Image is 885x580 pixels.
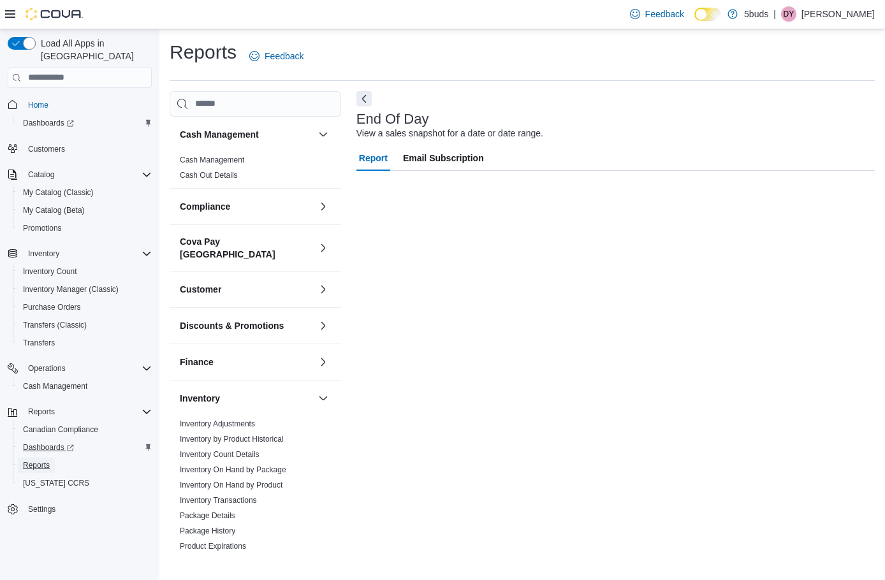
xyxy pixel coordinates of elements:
span: Catalog [23,167,152,182]
button: Next [356,91,372,106]
a: Reports [18,458,55,473]
span: Operations [23,361,152,376]
span: Transfers [18,335,152,351]
button: Purchase Orders [13,298,157,316]
span: Email Subscription [403,145,484,171]
button: Compliance [316,199,331,214]
span: Cash Management [23,381,87,391]
span: Inventory Count [23,266,77,277]
span: Inventory Transactions [180,495,257,505]
a: Package History [180,526,235,535]
span: Feedback [645,8,684,20]
h3: Inventory [180,392,220,405]
button: Reports [3,403,157,421]
div: View a sales snapshot for a date or date range. [356,127,543,140]
span: Operations [28,363,66,373]
h3: Finance [180,356,214,368]
span: Reports [23,460,50,470]
a: Dashboards [18,440,79,455]
a: My Catalog (Classic) [18,185,99,200]
a: My Catalog (Beta) [18,203,90,218]
a: Canadian Compliance [18,422,103,437]
a: Customers [23,141,70,157]
button: My Catalog (Beta) [13,201,157,219]
button: Cova Pay [GEOGRAPHIC_DATA] [316,240,331,256]
button: Discounts & Promotions [316,318,331,333]
a: Product Expirations [180,542,246,551]
span: Inventory Manager (Classic) [18,282,152,297]
span: Report [359,145,388,171]
span: Inventory [28,249,59,259]
h3: Cash Management [180,128,259,141]
button: Cova Pay [GEOGRAPHIC_DATA] [180,235,313,261]
a: Inventory On Hand by Product [180,481,282,489]
span: Transfers (Classic) [18,317,152,333]
span: [US_STATE] CCRS [23,478,89,488]
button: Customer [180,283,313,296]
span: Home [28,100,48,110]
a: Inventory Count Details [180,450,260,459]
span: Dashboards [23,118,74,128]
button: Customers [3,140,157,158]
span: Inventory Manager (Classic) [23,284,119,294]
button: Reports [13,456,157,474]
button: Finance [180,356,313,368]
button: My Catalog (Classic) [13,184,157,201]
button: Settings [3,500,157,518]
span: Feedback [265,50,304,62]
span: Reports [28,407,55,417]
button: Finance [316,354,331,370]
button: [US_STATE] CCRS [13,474,157,492]
a: Cash Management [18,379,92,394]
button: Reports [23,404,60,419]
span: Customers [28,144,65,154]
span: Customers [23,141,152,157]
button: Cash Management [180,128,313,141]
button: Catalog [3,166,157,184]
span: Dashboards [23,442,74,453]
a: Inventory Count [18,264,82,279]
button: Compliance [180,200,313,213]
button: Home [3,96,157,114]
a: [US_STATE] CCRS [18,475,94,491]
span: My Catalog (Classic) [23,187,94,198]
a: Home [23,98,54,113]
span: Cash Management [180,155,244,165]
a: Transfers [18,335,60,351]
span: Inventory by Product Historical [180,434,284,444]
span: Inventory On Hand by Product [180,480,282,490]
span: Promotions [18,221,152,236]
span: Reports [18,458,152,473]
input: Dark Mode [694,8,721,21]
a: Inventory Transactions [180,496,257,505]
span: Cash Out Details [180,170,238,180]
span: Canadian Compliance [18,422,152,437]
span: Inventory Count Details [180,449,260,460]
span: Cash Management [18,379,152,394]
button: Inventory [180,392,313,405]
span: Inventory Count [18,264,152,279]
a: Inventory Manager (Classic) [18,282,124,297]
a: Inventory by Product Historical [180,435,284,444]
img: Cova [26,8,83,20]
p: 5buds [744,6,768,22]
button: Catalog [23,167,59,182]
button: Discounts & Promotions [180,319,313,332]
button: Operations [23,361,71,376]
div: Danielle Young [781,6,796,22]
h3: End Of Day [356,112,429,127]
span: Home [23,97,152,113]
button: Inventory [3,245,157,263]
span: Dark Mode [694,21,695,22]
h3: Compliance [180,200,230,213]
button: Inventory Count [13,263,157,280]
span: Transfers (Classic) [23,320,87,330]
span: Reports [23,404,152,419]
div: Cash Management [170,152,341,188]
span: DY [784,6,794,22]
nav: Complex example [8,91,152,552]
span: Dashboards [18,440,152,455]
button: Canadian Compliance [13,421,157,439]
button: Inventory [316,391,331,406]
